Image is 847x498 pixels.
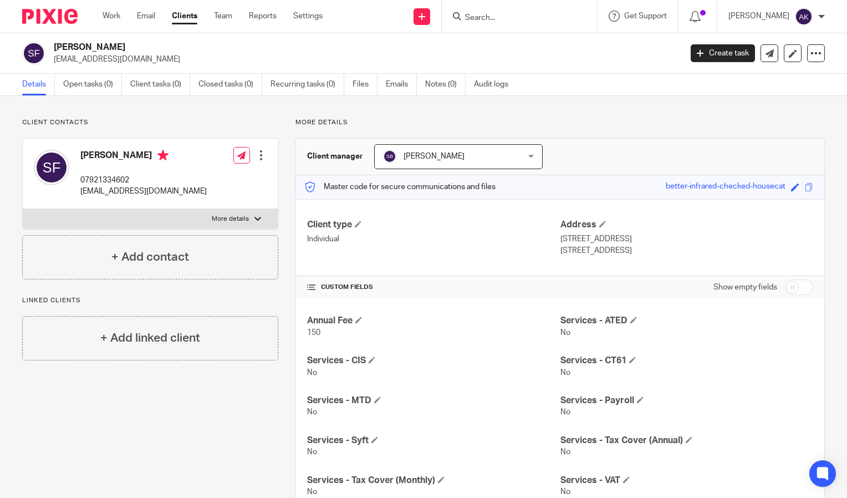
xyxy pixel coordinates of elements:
[130,74,190,95] a: Client tasks (0)
[307,283,560,292] h4: CUSTOM FIELDS
[560,369,570,377] span: No
[80,186,207,197] p: [EMAIL_ADDRESS][DOMAIN_NAME]
[560,355,813,367] h4: Services - CT61
[103,11,120,22] a: Work
[295,118,825,127] p: More details
[560,329,570,337] span: No
[214,11,232,22] a: Team
[307,448,317,456] span: No
[386,74,417,95] a: Emails
[212,215,249,223] p: More details
[271,74,344,95] a: Recurring tasks (0)
[560,488,570,496] span: No
[666,181,785,194] div: better-infrared-checked-housecat
[293,11,323,22] a: Settings
[307,219,560,231] h4: Client type
[307,488,317,496] span: No
[307,315,560,327] h4: Annual Fee
[560,435,813,446] h4: Services - Tax Cover (Annual)
[307,151,363,162] h3: Client manager
[54,42,550,53] h2: [PERSON_NAME]
[54,54,674,65] p: [EMAIL_ADDRESS][DOMAIN_NAME]
[404,153,465,160] span: [PERSON_NAME]
[307,369,317,377] span: No
[425,74,466,95] a: Notes (0)
[474,74,517,95] a: Audit logs
[464,13,564,23] input: Search
[560,315,813,327] h4: Services - ATED
[307,435,560,446] h4: Services - Syft
[137,11,155,22] a: Email
[307,395,560,406] h4: Services - MTD
[22,9,78,24] img: Pixie
[560,475,813,486] h4: Services - VAT
[22,296,278,305] p: Linked clients
[307,408,317,416] span: No
[353,74,377,95] a: Files
[249,11,277,22] a: Reports
[691,44,755,62] a: Create task
[307,233,560,245] p: Individual
[713,282,777,293] label: Show empty fields
[307,329,320,337] span: 150
[560,219,813,231] h4: Address
[172,11,197,22] a: Clients
[304,181,496,192] p: Master code for secure communications and files
[307,355,560,367] h4: Services - CIS
[383,150,396,163] img: svg%3E
[100,329,200,347] h4: + Add linked client
[560,395,813,406] h4: Services - Payroll
[22,42,45,65] img: svg%3E
[80,150,207,164] h4: [PERSON_NAME]
[624,12,667,20] span: Get Support
[795,8,813,26] img: svg%3E
[560,233,813,245] p: [STREET_ADDRESS]
[63,74,122,95] a: Open tasks (0)
[157,150,169,161] i: Primary
[560,408,570,416] span: No
[307,475,560,486] h4: Services - Tax Cover (Monthly)
[22,74,55,95] a: Details
[560,448,570,456] span: No
[34,150,69,185] img: svg%3E
[111,248,189,266] h4: + Add contact
[80,175,207,186] p: 07921334602
[560,245,813,256] p: [STREET_ADDRESS]
[198,74,262,95] a: Closed tasks (0)
[22,118,278,127] p: Client contacts
[728,11,789,22] p: [PERSON_NAME]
